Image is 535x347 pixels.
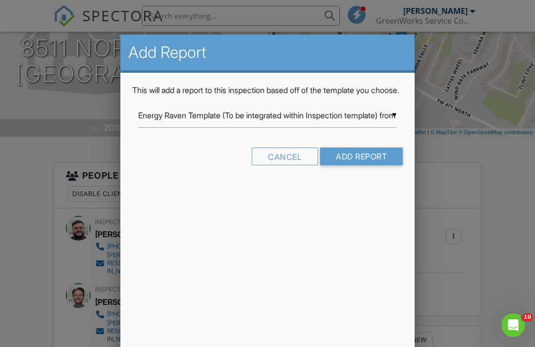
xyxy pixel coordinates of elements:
h2: Add Report [128,43,407,62]
p: This will add a report to this inspection based off of the template you choose. [132,85,403,96]
div: Cancel [252,148,318,165]
span: 10 [522,313,533,321]
iframe: Intercom live chat [501,313,525,337]
input: Add Report [320,148,403,165]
